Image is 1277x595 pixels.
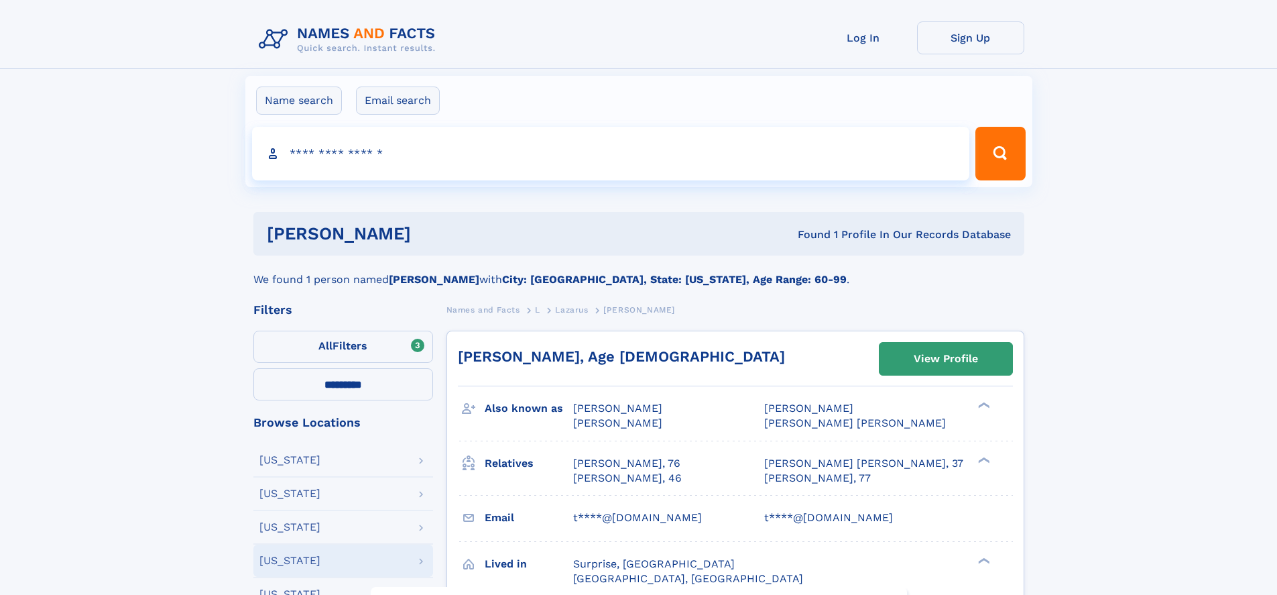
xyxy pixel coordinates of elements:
[764,456,963,471] a: [PERSON_NAME] [PERSON_NAME], 37
[502,273,847,286] b: City: [GEOGRAPHIC_DATA], State: [US_STATE], Age Range: 60-99
[573,402,662,415] span: [PERSON_NAME]
[535,301,540,318] a: L
[810,21,917,54] a: Log In
[259,555,320,566] div: [US_STATE]
[485,553,573,576] h3: Lived in
[446,301,520,318] a: Names and Facts
[573,471,682,486] a: [PERSON_NAME], 46
[253,304,433,316] div: Filters
[256,87,342,115] label: Name search
[267,225,605,242] h1: [PERSON_NAME]
[573,456,680,471] a: [PERSON_NAME], 76
[975,127,1025,180] button: Search Button
[318,339,332,352] span: All
[259,455,320,466] div: [US_STATE]
[253,417,433,429] div: Browse Locations
[604,227,1011,242] div: Found 1 Profile In Our Records Database
[259,488,320,499] div: [US_STATE]
[975,401,991,410] div: ❯
[573,572,803,585] span: [GEOGRAPHIC_DATA], [GEOGRAPHIC_DATA]
[253,256,1024,288] div: We found 1 person named with .
[389,273,479,286] b: [PERSON_NAME]
[764,417,946,429] span: [PERSON_NAME] [PERSON_NAME]
[555,301,588,318] a: Lazarus
[458,348,785,365] a: [PERSON_NAME], Age [DEMOGRAPHIC_DATA]
[914,343,978,374] div: View Profile
[253,21,446,58] img: Logo Names and Facts
[879,343,1012,375] a: View Profile
[764,402,853,415] span: [PERSON_NAME]
[259,522,320,533] div: [US_STATE]
[535,305,540,315] span: L
[485,506,573,529] h3: Email
[764,471,871,486] a: [PERSON_NAME], 77
[603,305,675,315] span: [PERSON_NAME]
[555,305,588,315] span: Lazarus
[917,21,1024,54] a: Sign Up
[252,127,970,180] input: search input
[975,556,991,565] div: ❯
[573,417,662,429] span: [PERSON_NAME]
[485,397,573,420] h3: Also known as
[356,87,440,115] label: Email search
[975,455,991,464] div: ❯
[253,331,433,363] label: Filters
[573,557,735,570] span: Surprise, [GEOGRAPHIC_DATA]
[485,452,573,475] h3: Relatives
